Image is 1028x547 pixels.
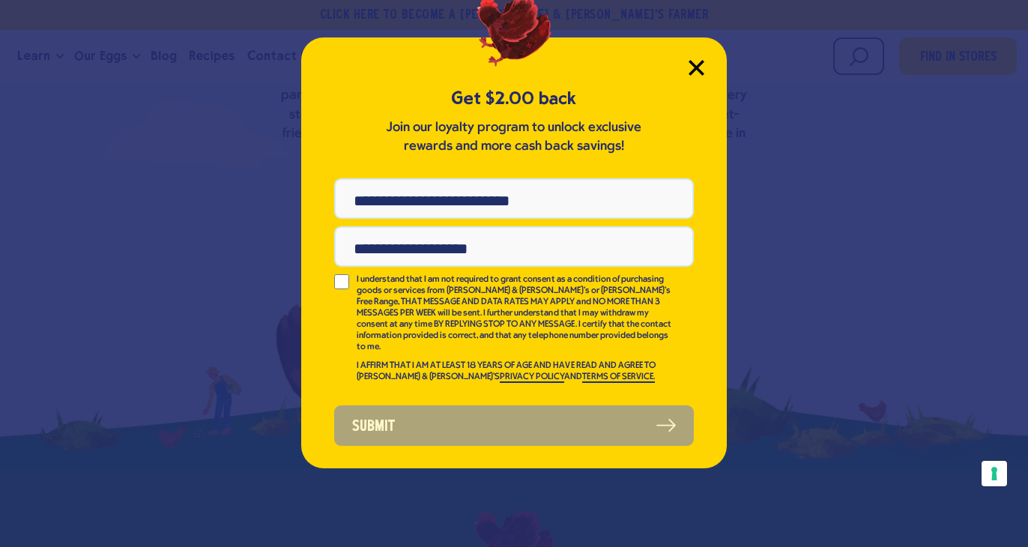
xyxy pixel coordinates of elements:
p: Join our loyalty program to unlock exclusive rewards and more cash back savings! [383,118,645,156]
input: I understand that I am not required to grant consent as a condition of purchasing goods or servic... [334,274,349,289]
p: I AFFIRM THAT I AM AT LEAST 18 YEARS OF AGE AND HAVE READ AND AGREE TO [PERSON_NAME] & [PERSON_NA... [357,360,673,383]
button: Your consent preferences for tracking technologies [982,461,1007,486]
a: PRIVACY POLICY [500,372,564,383]
button: Submit [334,405,694,446]
h5: Get $2.00 back [334,86,694,111]
p: I understand that I am not required to grant consent as a condition of purchasing goods or servic... [357,274,673,353]
a: TERMS OF SERVICE. [582,372,654,383]
button: Close Modal [689,60,704,76]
